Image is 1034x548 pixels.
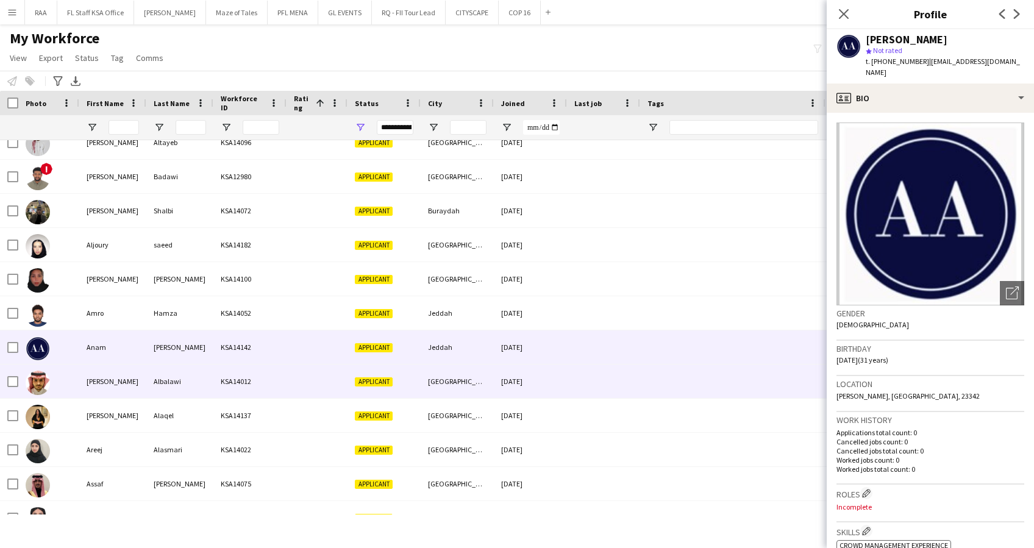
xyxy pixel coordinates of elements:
[499,1,541,24] button: COP 16
[131,50,168,66] a: Comms
[494,433,567,466] div: [DATE]
[446,1,499,24] button: CITYSCAPE
[825,365,905,398] div: 0
[318,1,372,24] button: GL EVENTS
[494,399,567,432] div: [DATE]
[26,132,50,156] img: Ahmed Altayeb
[355,411,393,421] span: Applicant
[355,138,393,148] span: Applicant
[421,399,494,432] div: [GEOGRAPHIC_DATA]
[79,399,146,432] div: [PERSON_NAME]
[213,365,287,398] div: KSA14012
[79,501,146,535] div: ATHEER
[836,308,1024,319] h3: Gender
[79,262,146,296] div: [PERSON_NAME]
[213,194,287,227] div: KSA14072
[70,50,104,66] a: Status
[39,52,63,63] span: Export
[109,120,139,135] input: First Name Filter Input
[26,166,50,190] img: Ahmed Badawi
[825,399,905,432] div: 0
[428,122,439,133] button: Open Filter Menu
[221,122,232,133] button: Open Filter Menu
[669,120,818,135] input: Tags Filter Input
[10,29,99,48] span: My Workforce
[146,296,213,330] div: Hamza
[146,194,213,227] div: Shalbi
[836,415,1024,425] h3: Work history
[494,194,567,227] div: [DATE]
[825,467,905,500] div: 0
[5,50,32,66] a: View
[421,262,494,296] div: [GEOGRAPHIC_DATA]
[146,160,213,193] div: Badawi
[372,1,446,24] button: RQ - FII Tour Lead
[523,120,560,135] input: Joined Filter Input
[87,99,124,108] span: First Name
[421,194,494,227] div: Buraydah
[51,74,65,88] app-action-btn: Advanced filters
[268,1,318,24] button: PFL MENA
[26,371,50,395] img: Anas Albalawi
[421,228,494,262] div: [GEOGRAPHIC_DATA]
[836,437,1024,446] p: Cancelled jobs count: 0
[836,428,1024,437] p: Applications total count: 0
[450,120,487,135] input: City Filter Input
[40,163,52,175] span: !
[836,355,888,365] span: [DATE] (31 years)
[494,296,567,330] div: [DATE]
[421,330,494,364] div: Jeddah
[213,126,287,159] div: KSA14096
[79,228,146,262] div: Aljoury
[836,525,1024,538] h3: Skills
[825,160,905,193] div: 0
[574,99,602,108] span: Last job
[146,467,213,500] div: [PERSON_NAME]
[836,320,909,329] span: [DEMOGRAPHIC_DATA]
[26,405,50,429] img: Anwar Alaqel
[79,467,146,500] div: Assaf
[825,194,905,227] div: 0
[26,99,46,108] span: Photo
[836,464,1024,474] p: Worked jobs total count: 0
[213,501,287,535] div: KSA14090
[111,52,124,63] span: Tag
[146,262,213,296] div: [PERSON_NAME]
[866,34,947,45] div: [PERSON_NAME]
[79,296,146,330] div: Amro
[146,399,213,432] div: Alaqel
[428,99,442,108] span: City
[866,57,1020,77] span: | [EMAIL_ADDRESS][DOMAIN_NAME]
[825,433,905,466] div: 0
[355,275,393,284] span: Applicant
[873,46,902,55] span: Not rated
[154,122,165,133] button: Open Filter Menu
[355,241,393,250] span: Applicant
[243,120,279,135] input: Workforce ID Filter Input
[79,194,146,227] div: [PERSON_NAME]
[421,501,494,535] div: Jeddah
[206,1,268,24] button: Maze of Tales
[26,268,50,293] img: Amgad Abdurhman
[213,399,287,432] div: KSA14137
[25,1,57,24] button: RAA
[825,262,905,296] div: 0
[494,365,567,398] div: [DATE]
[836,123,1024,305] img: Crew avatar or photo
[825,501,905,535] div: 0
[75,52,99,63] span: Status
[294,94,311,112] span: Rating
[355,343,393,352] span: Applicant
[221,94,265,112] span: Workforce ID
[57,1,134,24] button: FL Staff KSA Office
[825,126,905,159] div: 0
[355,309,393,318] span: Applicant
[34,50,68,66] a: Export
[26,473,50,497] img: Assaf Alamri
[79,126,146,159] div: [PERSON_NAME]
[26,302,50,327] img: Amro Hamza
[825,228,905,262] div: 0
[836,343,1024,354] h3: Birthday
[836,502,1024,511] p: Incomplete
[494,330,567,364] div: [DATE]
